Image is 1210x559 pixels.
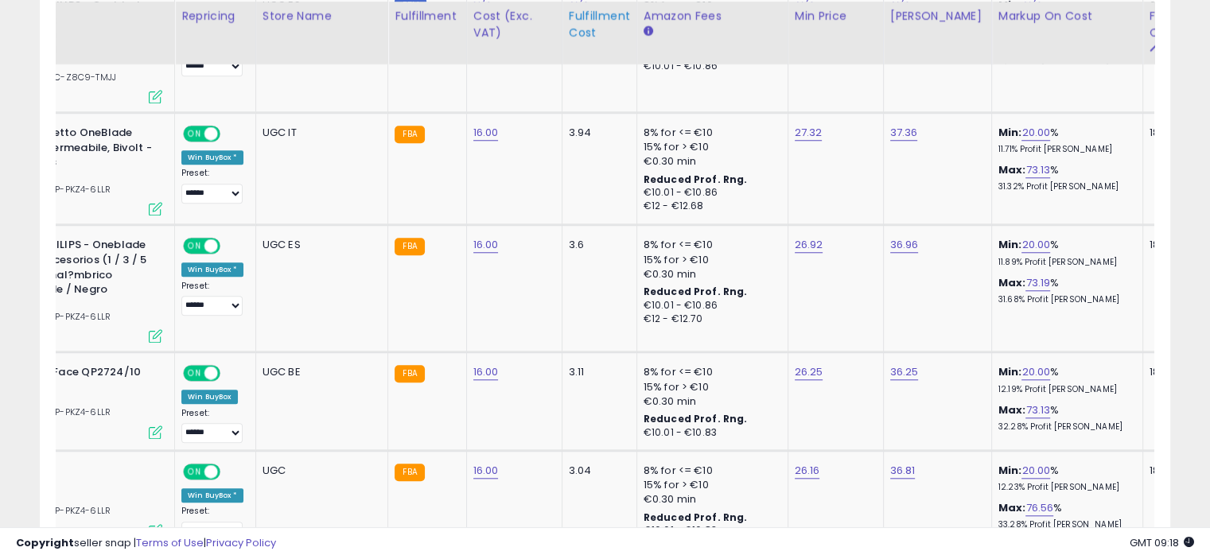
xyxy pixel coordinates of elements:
[998,144,1130,155] p: 11.71% Profit [PERSON_NAME]
[1130,535,1194,550] span: 2025-08-13 09:18 GMT
[890,463,916,479] a: 36.81
[998,7,1136,24] div: Markup on Cost
[644,380,776,394] div: 15% for > €10
[1021,237,1050,253] a: 20.00
[890,237,919,253] a: 36.96
[218,465,243,479] span: OFF
[181,488,243,503] div: Win BuyBox *
[998,125,1022,140] b: Min:
[644,238,776,252] div: 8% for <= €10
[795,125,823,141] a: 27.32
[644,426,776,440] div: €10.01 - €10.83
[644,253,776,267] div: 15% for > €10
[1025,500,1053,516] a: 76.56
[795,463,820,479] a: 26.16
[998,257,1130,268] p: 11.89% Profit [PERSON_NAME]
[181,390,238,404] div: Win BuyBox
[206,535,276,550] a: Privacy Policy
[473,7,555,41] div: Cost (Exc. VAT)
[998,238,1130,267] div: %
[185,127,204,141] span: ON
[569,7,630,41] div: Fulfillment Cost
[15,310,111,323] span: | SKU: 5P-PKZ4-6LLR
[185,367,204,380] span: ON
[1025,402,1050,418] a: 73.13
[644,412,748,425] b: Reduced Prof. Rng.
[998,482,1130,493] p: 12.23% Profit [PERSON_NAME]
[1150,126,1199,140] div: 180
[998,237,1022,252] b: Min:
[998,163,1130,192] div: %
[998,501,1130,530] div: %
[181,281,243,316] div: Preset:
[998,162,1026,177] b: Max:
[644,173,748,186] b: Reduced Prof. Rng.
[644,312,776,326] div: €12 - €12.70
[1150,238,1199,252] div: 180
[395,238,424,255] small: FBA
[15,406,111,418] span: | SKU: 5P-PKZ4-6LLR
[185,465,204,479] span: ON
[569,365,624,379] div: 3.11
[1021,364,1050,380] a: 20.00
[644,365,776,379] div: 8% for <= €10
[218,239,243,253] span: OFF
[998,364,1022,379] b: Min:
[181,168,243,204] div: Preset:
[795,364,823,380] a: 26.25
[263,365,376,379] div: UGC BE
[473,463,499,479] a: 16.00
[644,267,776,281] div: €0.30 min
[644,478,776,492] div: 15% for > €10
[998,276,1130,305] div: %
[263,464,376,478] div: UGC
[998,384,1130,395] p: 12.19% Profit [PERSON_NAME]
[644,186,776,200] div: €10.01 - €10.86
[644,200,776,213] div: €12 - €12.68
[181,506,243,542] div: Preset:
[218,367,243,380] span: OFF
[181,262,243,277] div: Win BuyBox *
[644,154,776,169] div: €0.30 min
[644,7,781,24] div: Amazon Fees
[644,24,653,38] small: Amazon Fees.
[644,492,776,507] div: €0.30 min
[1021,463,1050,479] a: 20.00
[218,127,243,141] span: OFF
[644,510,748,524] b: Reduced Prof. Rng.
[644,464,776,478] div: 8% for <= €10
[1025,162,1050,178] a: 73.13
[998,421,1130,433] p: 32.28% Profit [PERSON_NAME]
[644,60,776,73] div: €10.01 - €10.86
[263,126,376,140] div: UGC IT
[998,463,1022,478] b: Min:
[569,238,624,252] div: 3.6
[181,150,243,165] div: Win BuyBox *
[473,237,499,253] a: 16.00
[473,125,499,141] a: 16.00
[16,536,276,551] div: seller snap | |
[890,7,985,24] div: [PERSON_NAME]
[15,504,111,517] span: | SKU: 5P-PKZ4-6LLR
[991,1,1142,64] th: The percentage added to the cost of goods (COGS) that forms the calculator for Min & Max prices.
[795,7,877,24] div: Min Price
[998,403,1130,433] div: %
[1150,464,1199,478] div: 180
[569,464,624,478] div: 3.04
[395,126,424,143] small: FBA
[473,364,499,380] a: 16.00
[181,7,249,24] div: Repricing
[998,181,1130,192] p: 31.32% Profit [PERSON_NAME]
[395,464,424,481] small: FBA
[890,125,918,141] a: 37.36
[795,237,823,253] a: 26.92
[395,365,424,382] small: FBA
[569,126,624,140] div: 3.94
[644,140,776,154] div: 15% for > €10
[998,275,1026,290] b: Max:
[644,394,776,409] div: €0.30 min
[644,126,776,140] div: 8% for <= €10
[1150,365,1199,379] div: 180
[395,7,459,24] div: Fulfillment
[181,408,243,444] div: Preset:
